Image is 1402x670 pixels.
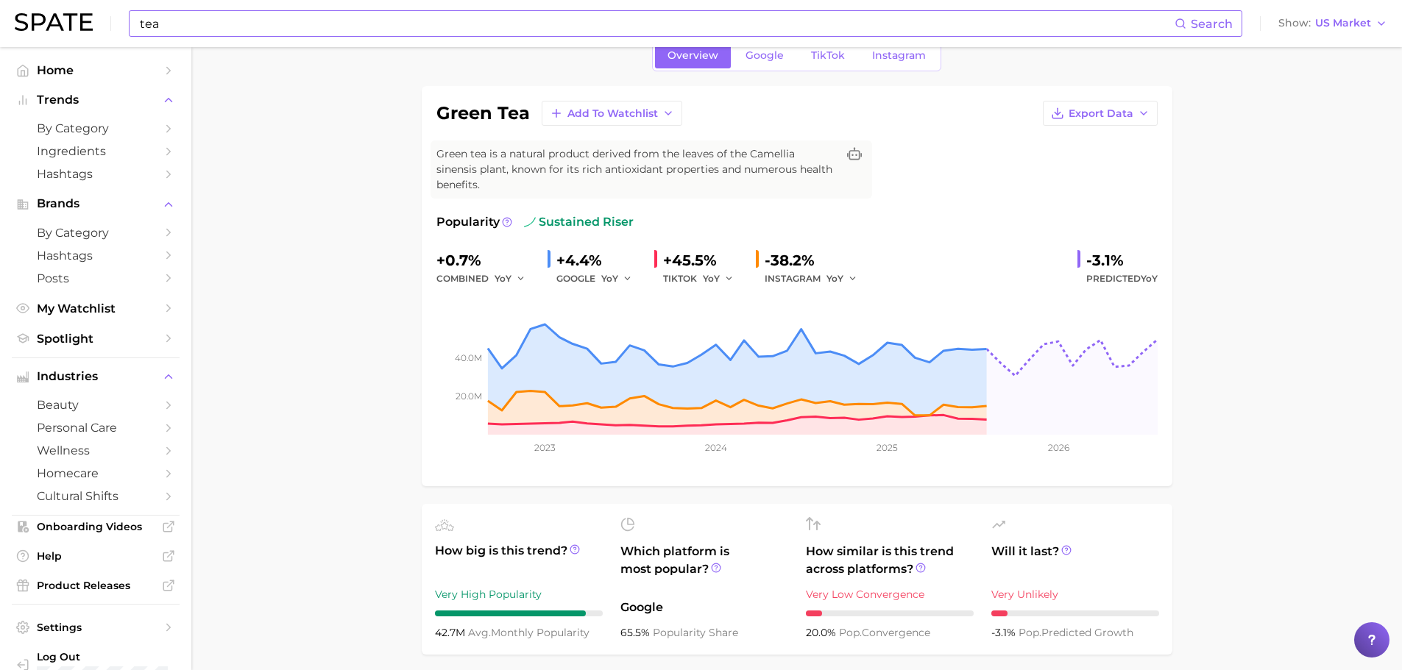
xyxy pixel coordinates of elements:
div: 1 / 10 [806,610,974,616]
span: Brands [37,197,155,210]
tspan: 2023 [534,442,556,453]
a: by Category [12,117,180,140]
span: Predicted [1086,270,1158,288]
span: YoY [826,272,843,285]
button: YoY [826,270,858,288]
span: Trends [37,93,155,107]
a: Hashtags [12,244,180,267]
span: convergence [839,626,930,639]
button: YoY [601,270,633,288]
div: Very Low Convergence [806,585,974,603]
a: Help [12,545,180,567]
div: combined [436,270,536,288]
div: +0.7% [436,249,536,272]
a: My Watchlist [12,297,180,320]
span: YoY [703,272,720,285]
div: -38.2% [765,249,868,272]
button: Trends [12,89,180,111]
a: personal care [12,416,180,439]
span: Posts [37,271,155,285]
div: Very High Popularity [435,585,603,603]
span: Settings [37,621,155,634]
span: YoY [601,272,618,285]
span: personal care [37,421,155,435]
span: -3.1% [991,626,1019,639]
span: predicted growth [1019,626,1133,639]
img: SPATE [15,13,93,31]
span: sustained riser [524,213,634,231]
span: beauty [37,398,155,412]
span: Product Releases [37,579,155,592]
a: cultural shifts [12,485,180,507]
tspan: 2026 [1047,442,1069,453]
span: popularity share [653,626,738,639]
span: Google [746,49,784,62]
span: Overview [668,49,718,62]
img: sustained riser [524,216,536,228]
span: Home [37,63,155,77]
a: homecare [12,462,180,485]
div: 9 / 10 [435,610,603,616]
span: How similar is this trend across platforms? [806,543,974,578]
span: YoY [1141,273,1158,284]
a: Hashtags [12,163,180,185]
a: Instagram [860,43,938,68]
span: Ingredients [37,144,155,158]
span: How big is this trend? [435,542,603,578]
a: Spotlight [12,327,180,350]
a: Posts [12,267,180,290]
abbr: average [468,626,491,639]
span: My Watchlist [37,302,155,316]
span: Will it last? [991,543,1159,578]
span: Instagram [872,49,926,62]
span: Popularity [436,213,500,231]
a: Product Releases [12,574,180,596]
a: Ingredients [12,140,180,163]
button: Add to Watchlist [542,101,682,126]
span: Spotlight [37,332,155,346]
span: Show [1278,19,1311,27]
span: Industries [37,370,155,383]
span: Add to Watchlist [567,107,658,120]
span: Search [1191,17,1233,31]
abbr: popularity index [1019,626,1041,639]
button: Brands [12,193,180,215]
span: by Category [37,121,155,135]
span: monthly popularity [468,626,590,639]
a: Overview [655,43,731,68]
a: beauty [12,393,180,416]
span: Onboarding Videos [37,520,155,533]
span: Log Out [37,650,187,663]
a: wellness [12,439,180,462]
button: ShowUS Market [1275,14,1391,33]
div: 1 / 10 [991,610,1159,616]
div: GOOGLE [556,270,642,288]
div: +4.4% [556,249,642,272]
tspan: 2024 [704,442,726,453]
span: Green tea is a natural product derived from the leaves of the Camellia sinensis plant, known for ... [436,146,837,193]
span: cultural shifts [37,489,155,503]
div: TIKTOK [663,270,744,288]
span: Google [620,599,788,616]
span: YoY [495,272,511,285]
a: Onboarding Videos [12,516,180,538]
span: 65.5% [620,626,653,639]
abbr: popularity index [839,626,862,639]
span: US Market [1315,19,1371,27]
button: YoY [703,270,734,288]
button: Export Data [1043,101,1158,126]
div: Very Unlikely [991,585,1159,603]
div: +45.5% [663,249,744,272]
span: Hashtags [37,167,155,181]
span: Export Data [1069,107,1133,120]
span: by Category [37,226,155,240]
button: YoY [495,270,526,288]
span: wellness [37,443,155,457]
input: Search here for a brand, industry, or ingredient [138,11,1175,36]
span: Hashtags [37,249,155,263]
div: -3.1% [1086,249,1158,272]
span: homecare [37,466,155,480]
a: Home [12,59,180,82]
span: Which platform is most popular? [620,543,788,591]
span: 42.7m [435,626,468,639]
